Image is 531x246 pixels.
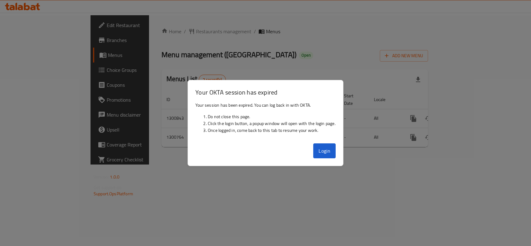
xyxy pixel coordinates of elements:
div: Your session has been expired. You can log back in with OKTA. [188,99,343,141]
li: Once logged in, come back to this tab to resume your work. [208,127,336,134]
h3: Your OKTA session has expired [195,88,336,97]
li: Click the login button, a popup window will open with the login page. [208,120,336,127]
button: Login [313,143,336,158]
li: Do not close this page. [208,113,336,120]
